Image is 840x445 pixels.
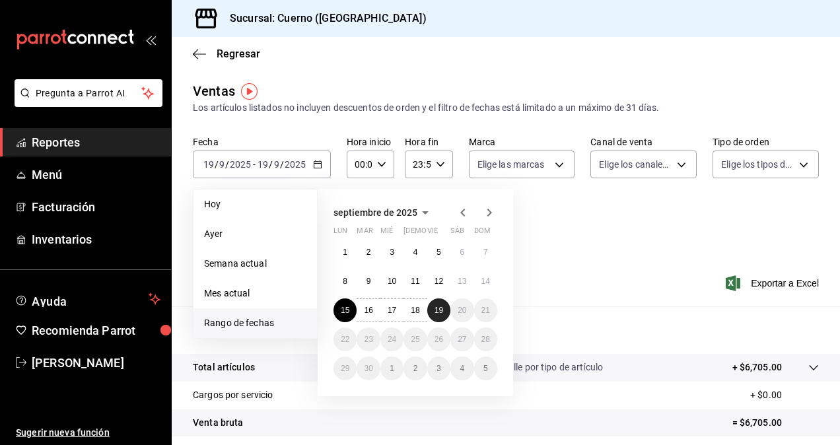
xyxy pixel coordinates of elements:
[403,269,427,293] button: 11 de septiembre de 2025
[599,158,672,171] span: Elige los canales de venta
[380,269,403,293] button: 10 de septiembre de 2025
[32,230,160,248] span: Inventarios
[380,226,393,240] abbr: miércoles
[193,416,243,430] p: Venta bruta
[427,240,450,264] button: 5 de septiembre de 2025
[427,269,450,293] button: 12 de septiembre de 2025
[357,327,380,351] button: 23 de septiembre de 2025
[483,364,488,373] abbr: 5 de octubre de 2025
[474,226,491,240] abbr: domingo
[193,48,260,60] button: Regresar
[257,159,269,170] input: --
[284,159,306,170] input: ----
[481,306,490,315] abbr: 21 de septiembre de 2025
[32,322,160,339] span: Recomienda Parrot
[9,96,162,110] a: Pregunta a Parrot AI
[204,316,306,330] span: Rango de fechas
[450,327,473,351] button: 27 de septiembre de 2025
[458,277,466,286] abbr: 13 de septiembre de 2025
[204,227,306,241] span: Ayer
[435,277,443,286] abbr: 12 de septiembre de 2025
[411,306,419,315] abbr: 18 de septiembre de 2025
[721,158,794,171] span: Elige los tipos de orden
[388,335,396,344] abbr: 24 de septiembre de 2025
[477,158,545,171] span: Elige las marcas
[32,198,160,216] span: Facturación
[193,388,273,402] p: Cargos por servicio
[450,226,464,240] abbr: sábado
[193,137,331,147] label: Fecha
[357,240,380,264] button: 2 de septiembre de 2025
[341,335,349,344] abbr: 22 de septiembre de 2025
[215,159,219,170] span: /
[411,277,419,286] abbr: 11 de septiembre de 2025
[450,240,473,264] button: 6 de septiembre de 2025
[474,269,497,293] button: 14 de septiembre de 2025
[458,335,466,344] abbr: 27 de septiembre de 2025
[219,11,427,26] h3: Sucursal: Cuerno ([GEOGRAPHIC_DATA])
[437,248,441,257] abbr: 5 de septiembre de 2025
[403,357,427,380] button: 2 de octubre de 2025
[204,257,306,271] span: Semana actual
[483,248,488,257] abbr: 7 de septiembre de 2025
[474,327,497,351] button: 28 de septiembre de 2025
[357,298,380,322] button: 16 de septiembre de 2025
[333,205,433,221] button: septiembre de 2025
[403,240,427,264] button: 4 de septiembre de 2025
[364,306,372,315] abbr: 16 de septiembre de 2025
[219,159,225,170] input: --
[333,226,347,240] abbr: lunes
[333,207,417,218] span: septiembre de 2025
[357,357,380,380] button: 30 de septiembre de 2025
[388,277,396,286] abbr: 10 de septiembre de 2025
[341,364,349,373] abbr: 29 de septiembre de 2025
[590,137,697,147] label: Canal de venta
[728,275,819,291] button: Exportar a Excel
[193,101,819,115] div: Los artículos listados no incluyen descuentos de orden y el filtro de fechas está limitado a un m...
[343,277,347,286] abbr: 8 de septiembre de 2025
[32,291,143,307] span: Ayuda
[333,327,357,351] button: 22 de septiembre de 2025
[333,357,357,380] button: 29 de septiembre de 2025
[388,306,396,315] abbr: 17 de septiembre de 2025
[403,327,427,351] button: 25 de septiembre de 2025
[16,426,160,440] span: Sugerir nueva función
[193,81,235,101] div: Ventas
[732,360,782,374] p: + $6,705.00
[460,364,464,373] abbr: 4 de octubre de 2025
[474,240,497,264] button: 7 de septiembre de 2025
[390,248,394,257] abbr: 3 de septiembre de 2025
[403,226,481,240] abbr: jueves
[469,137,575,147] label: Marca
[750,388,819,402] p: + $0.00
[413,364,418,373] abbr: 2 de octubre de 2025
[204,287,306,300] span: Mes actual
[458,306,466,315] abbr: 20 de septiembre de 2025
[343,248,347,257] abbr: 1 de septiembre de 2025
[460,248,464,257] abbr: 6 de septiembre de 2025
[732,416,819,430] p: = $6,705.00
[269,159,273,170] span: /
[32,166,160,184] span: Menú
[481,277,490,286] abbr: 14 de septiembre de 2025
[357,269,380,293] button: 9 de septiembre de 2025
[32,354,160,372] span: [PERSON_NAME]
[225,159,229,170] span: /
[229,159,252,170] input: ----
[380,298,403,322] button: 17 de septiembre de 2025
[367,277,371,286] abbr: 9 de septiembre de 2025
[280,159,284,170] span: /
[32,133,160,151] span: Reportes
[380,240,403,264] button: 3 de septiembre de 2025
[380,327,403,351] button: 24 de septiembre de 2025
[380,357,403,380] button: 1 de octubre de 2025
[367,248,371,257] abbr: 2 de septiembre de 2025
[241,83,258,100] img: Tooltip marker
[437,364,441,373] abbr: 3 de octubre de 2025
[427,226,438,240] abbr: viernes
[411,335,419,344] abbr: 25 de septiembre de 2025
[217,48,260,60] span: Regresar
[474,298,497,322] button: 21 de septiembre de 2025
[713,137,819,147] label: Tipo de orden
